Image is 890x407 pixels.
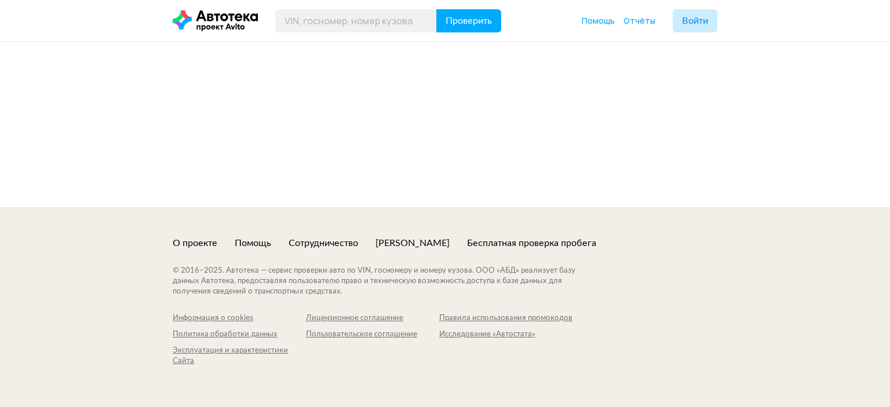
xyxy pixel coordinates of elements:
[682,16,708,25] span: Войти
[173,329,306,340] a: Политика обработки данных
[235,237,271,250] a: Помощь
[173,346,306,366] a: Эксплуатация и характеристики Сайта
[289,237,358,250] a: Сотрудничество
[173,266,599,297] div: © 2016– 2025 . Автотека — сервис проверки авто по VIN, госномеру и номеру кузова. ООО «АБД» реали...
[375,237,450,250] a: [PERSON_NAME]
[306,329,439,340] a: Пользовательское соглашение
[439,313,572,324] a: Правила использования промокодов
[467,237,596,250] a: Бесплатная проверка пробега
[306,313,439,324] a: Лицензионное соглашение
[582,15,615,26] span: Помощь
[275,9,437,32] input: VIN, госномер, номер кузова
[446,16,492,25] span: Проверить
[582,15,615,27] a: Помощь
[436,9,501,32] button: Проверить
[173,313,306,324] a: Информация о cookies
[173,237,217,250] a: О проекте
[623,15,655,26] span: Отчёты
[623,15,655,27] a: Отчёты
[673,9,717,32] button: Войти
[439,329,572,340] a: Исследование «Автостата»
